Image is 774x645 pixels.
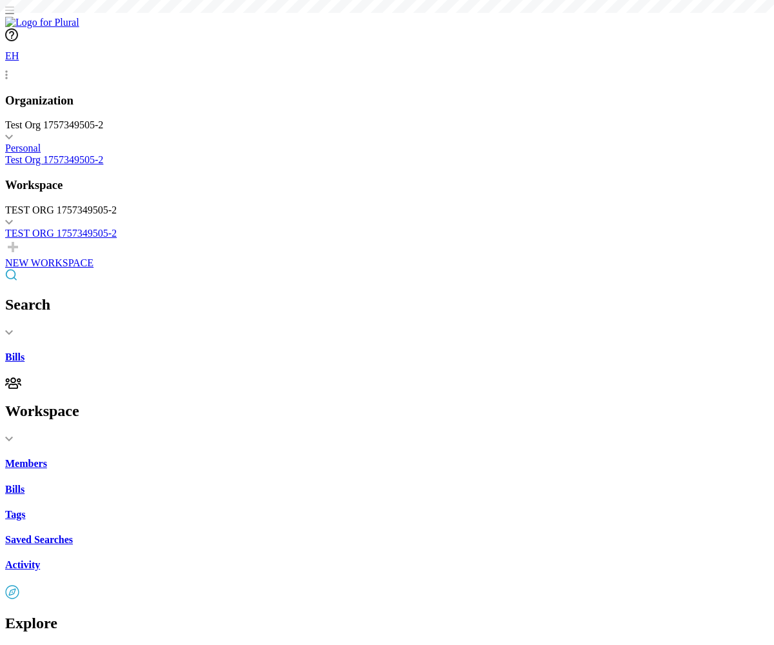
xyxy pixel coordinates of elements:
[5,296,769,313] h2: Search
[5,484,769,495] a: Bills
[5,509,769,521] a: Tags
[5,352,769,363] a: Bills
[5,119,769,131] div: Test Org 1757349505-2
[5,228,769,239] a: TEST ORG 1757349505-2
[5,178,769,192] h3: Workspace
[5,534,769,546] a: Saved Searches
[5,559,769,571] a: Activity
[5,94,769,108] h3: Organization
[5,402,769,420] h2: Workspace
[5,458,769,470] a: Members
[5,239,769,269] a: NEW WORKSPACE
[5,615,769,632] h2: Explore
[5,204,769,216] div: TEST ORG 1757349505-2
[5,44,31,70] div: EH
[5,17,79,28] img: Logo for Plural
[5,44,769,81] a: EH
[5,154,769,166] a: Test Org 1757349505-2
[5,143,769,154] a: Personal
[5,257,769,269] div: NEW WORKSPACE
